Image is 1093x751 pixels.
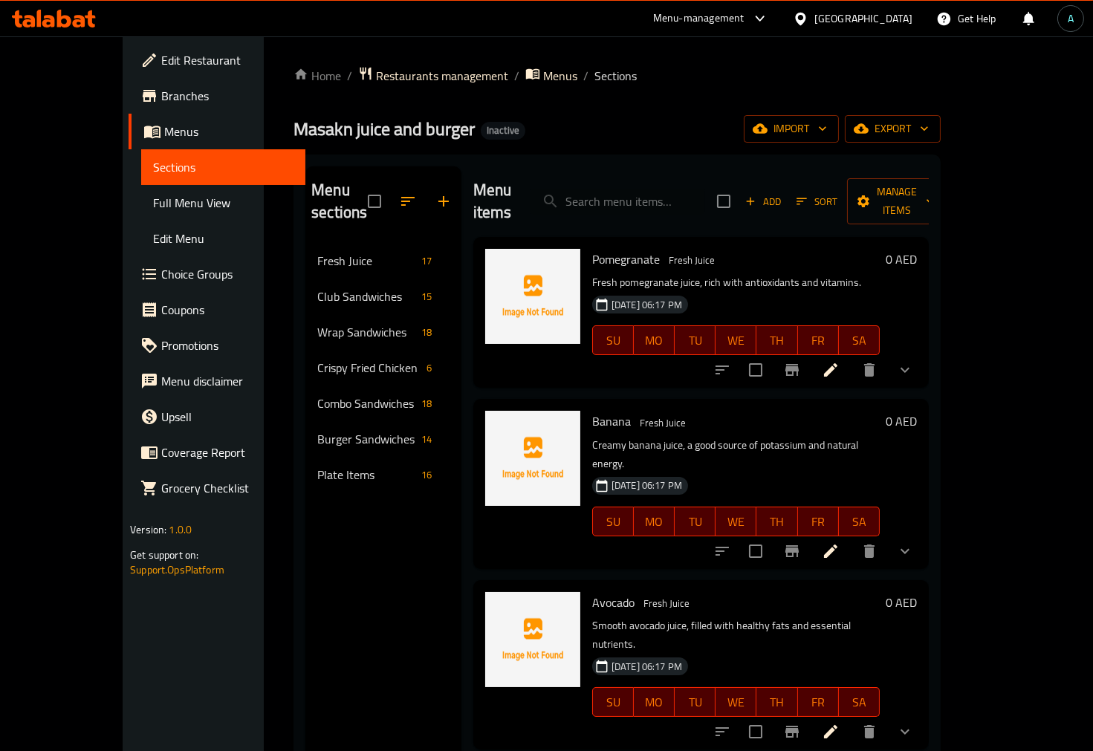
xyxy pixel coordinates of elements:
span: 1.0.0 [169,520,192,539]
a: Edit Menu [141,221,305,256]
span: Sort [797,193,837,210]
button: SA [839,507,880,536]
span: Edit Restaurant [161,51,293,69]
button: show more [887,714,923,750]
span: Full Menu View [153,194,293,212]
span: Upsell [161,408,293,426]
button: TU [675,687,716,717]
span: Menus [543,67,577,85]
a: Sections [141,149,305,185]
span: Club Sandwiches [317,287,415,305]
div: items [415,323,438,341]
span: Coverage Report [161,443,293,461]
span: Banana [592,410,631,432]
nav: Menu sections [305,237,461,498]
svg: Show Choices [896,723,914,741]
h6: 0 AED [886,249,917,270]
span: Fresh Juice [638,595,695,612]
button: delete [852,714,887,750]
span: FR [804,511,833,533]
span: [DATE] 06:17 PM [606,298,688,312]
div: Crispy Fried Chicken6 [305,350,461,386]
span: TU [681,511,710,533]
span: TU [681,330,710,351]
span: Combo Sandwiches [317,394,415,412]
button: Branch-specific-item [774,714,810,750]
span: SA [845,692,874,713]
img: Pomegranate [485,249,580,344]
a: Menus [525,66,577,85]
li: / [583,67,588,85]
div: Burger Sandwiches [317,430,415,448]
img: Banana [485,411,580,506]
button: TU [675,325,716,355]
a: Edit menu item [822,723,840,741]
button: SU [592,507,634,536]
span: export [857,120,929,138]
span: [DATE] 06:17 PM [606,478,688,492]
span: Sections [153,158,293,176]
div: items [415,252,438,270]
span: MO [640,692,669,713]
div: Fresh Juice17 [305,243,461,279]
div: Fresh Juice [634,414,692,432]
li: / [347,67,352,85]
button: TH [756,325,797,355]
div: Fresh Juice [638,595,695,613]
span: Branches [161,87,293,105]
button: FR [798,507,839,536]
span: WE [721,330,750,351]
button: MO [634,325,675,355]
span: TU [681,692,710,713]
span: Sections [594,67,637,85]
a: Menu disclaimer [129,363,305,399]
div: items [415,394,438,412]
button: Branch-specific-item [774,533,810,569]
nav: breadcrumb [293,66,941,85]
span: Fresh Juice [634,414,692,432]
a: Edit menu item [822,361,840,379]
button: sort-choices [704,352,740,388]
a: Edit menu item [822,542,840,560]
span: Fresh Juice [663,252,721,269]
div: Inactive [481,122,525,140]
button: TH [756,687,797,717]
span: Sort items [787,190,847,213]
span: Fresh Juice [317,252,415,270]
button: FR [798,325,839,355]
button: Manage items [847,178,947,224]
span: SU [599,692,628,713]
span: SA [845,511,874,533]
span: Sort sections [390,183,426,219]
button: TU [675,507,716,536]
div: items [415,466,438,484]
button: SU [592,325,634,355]
h6: 0 AED [886,411,917,432]
span: Avocado [592,591,635,614]
button: delete [852,352,887,388]
span: Version: [130,520,166,539]
span: 6 [421,361,438,375]
li: / [514,67,519,85]
button: import [744,115,839,143]
a: Menus [129,114,305,149]
span: Select to update [740,354,771,386]
span: Select section [708,186,739,217]
a: Home [293,67,341,85]
span: Menu disclaimer [161,372,293,390]
a: Coverage Report [129,435,305,470]
a: Grocery Checklist [129,470,305,506]
a: Branches [129,78,305,114]
span: Grocery Checklist [161,479,293,497]
button: FR [798,687,839,717]
span: Wrap Sandwiches [317,323,415,341]
button: sort-choices [704,533,740,569]
h2: Menu items [473,179,512,224]
button: Sort [793,190,841,213]
span: MO [640,511,669,533]
span: Add item [739,190,787,213]
span: MO [640,330,669,351]
span: Pomegranate [592,248,660,270]
button: Add [739,190,787,213]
